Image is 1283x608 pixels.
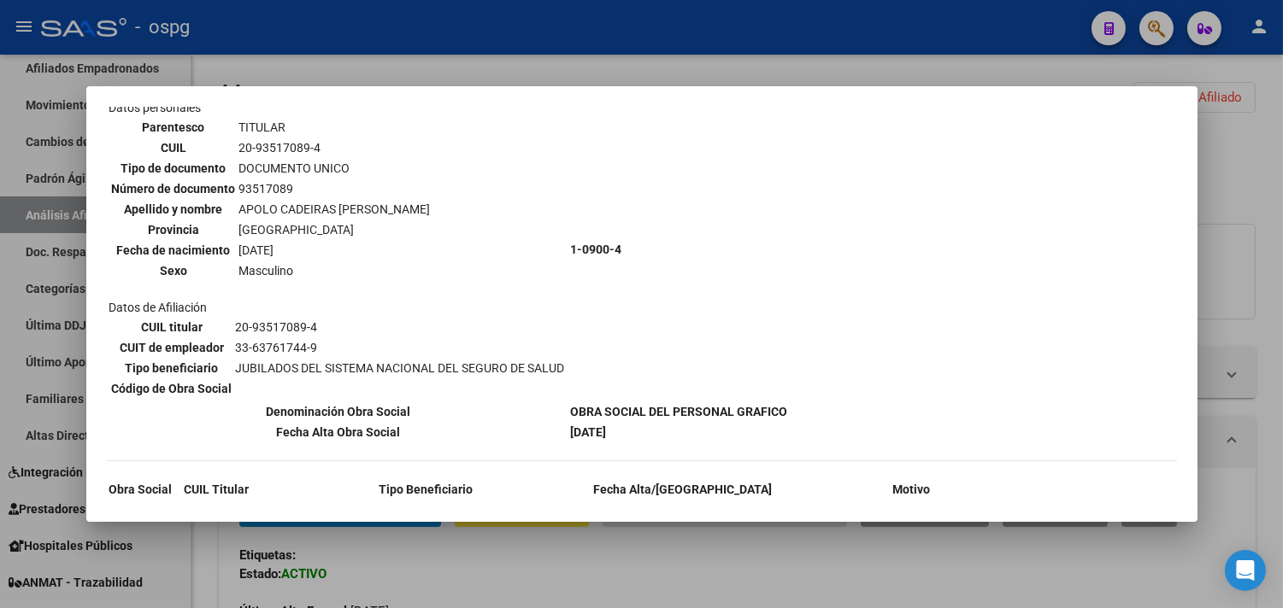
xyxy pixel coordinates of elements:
th: Número de documento [111,179,237,198]
td: 93517089 [238,179,432,198]
td: 20-93517089-4 [238,138,432,157]
th: Provincia [111,220,237,239]
td: [DATE] [238,241,432,260]
b: 1-0900-4 [571,243,622,256]
div: Open Intercom Messenger [1225,550,1266,591]
th: CUIL [111,138,237,157]
td: 20-93517089-4 [175,500,259,519]
td: [GEOGRAPHIC_DATA] [238,220,432,239]
th: Tipo de documento [111,159,237,178]
th: CUIL Titular [175,480,259,499]
th: Motivo [775,480,1048,499]
td: APOLO CADEIRAS [PERSON_NAME] [238,200,432,219]
th: Fecha de nacimiento [111,241,237,260]
th: Parentesco [111,118,237,137]
th: Sexo [111,261,237,280]
th: Tipo beneficiario [111,359,233,377]
th: Fecha Alta Obra Social [109,423,568,441]
td: Datos personales Datos de Afiliación [109,98,568,400]
td: 20-93517089-4 [235,318,566,336]
td: INFORMADA POR LA O.S. [775,500,1048,519]
th: Apellido y nombre [111,200,237,219]
th: Fecha Alta/[GEOGRAPHIC_DATA] [593,480,774,499]
th: CUIT de empleador [111,338,233,357]
th: Código de Obra Social [111,379,233,398]
b: OBRA SOCIAL DEL PERSONAL GRAFICO [571,405,788,418]
td: 33-63761744-9 [235,338,566,357]
td: JUBILADOS DEL SISTEMA NACIONAL DEL SEGURO DE SALUD [235,359,566,377]
td: TITULAR [238,118,432,137]
td: 01-08-1980/29-02-2024 [593,500,774,519]
td: DOCUMENTO UNICO [238,159,432,178]
th: Obra Social [109,480,174,499]
td: 1-0900-4 [109,500,174,519]
th: Tipo Beneficiario [261,480,591,499]
th: Denominación Obra Social [109,402,568,421]
td: Masculino [238,261,432,280]
th: CUIL titular [111,318,233,336]
td: JUBILADOS DEL SISTEMA NACIONAL DEL SEGURO DE SALUD [261,500,591,519]
b: [DATE] [571,425,607,439]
